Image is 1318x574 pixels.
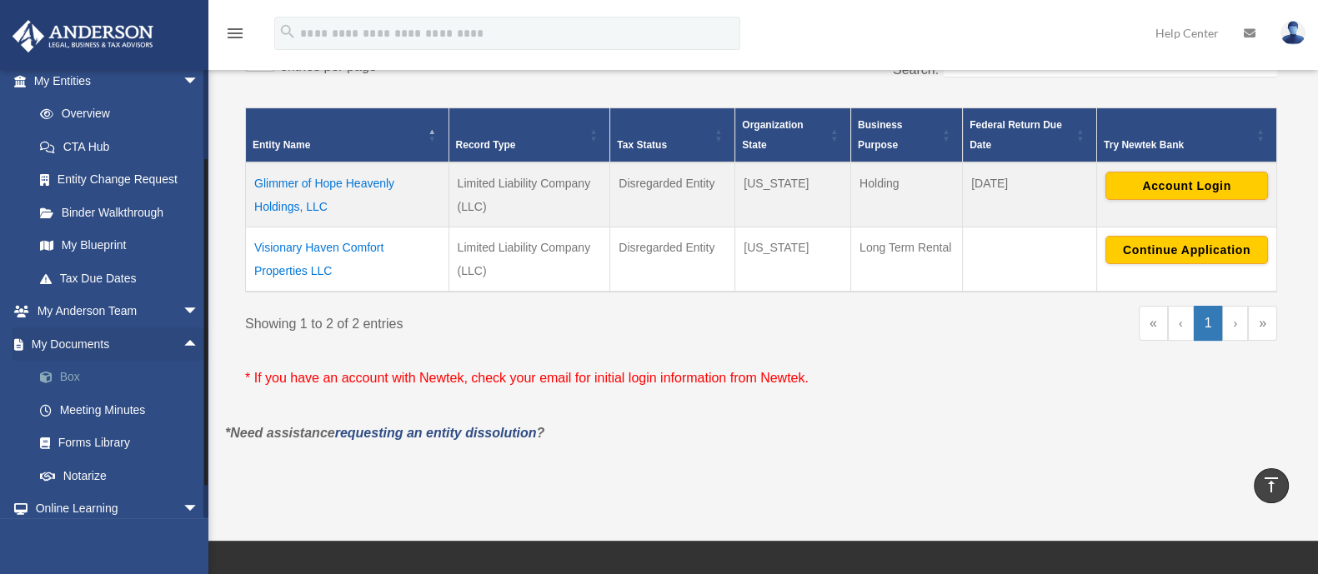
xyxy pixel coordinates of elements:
td: Visionary Haven Comfort Properties LLC [246,227,449,292]
th: Tax Status: Activate to sort [610,108,735,163]
span: Tax Status [617,139,667,151]
a: Forms Library [23,427,224,460]
th: Record Type: Activate to sort [449,108,610,163]
label: entries per page [280,59,377,73]
th: Federal Return Due Date: Activate to sort [963,108,1097,163]
span: Organization State [742,119,803,151]
th: Business Purpose: Activate to sort [851,108,963,163]
a: Previous [1168,306,1194,341]
a: Notarize [23,459,224,492]
a: Entity Change Request [23,163,216,197]
a: My Anderson Teamarrow_drop_down [12,295,224,328]
span: arrow_drop_up [183,327,216,362]
a: Online Learningarrow_drop_down [12,492,224,526]
a: Meeting Minutes [23,393,224,427]
a: Account Login [1105,178,1268,192]
a: Next [1222,306,1248,341]
span: Business Purpose [858,119,902,151]
td: [DATE] [963,162,1097,227]
a: Box [23,361,224,394]
div: Showing 1 to 2 of 2 entries [245,306,749,336]
th: Try Newtek Bank : Activate to sort [1096,108,1276,163]
span: Federal Return Due Date [970,119,1062,151]
th: Entity Name: Activate to invert sorting [246,108,449,163]
p: * If you have an account with Newtek, check your email for initial login information from Newtek. [245,367,1277,390]
img: Anderson Advisors Platinum Portal [8,20,158,52]
a: First [1139,306,1168,341]
a: 1 [1194,306,1223,341]
a: My Documentsarrow_drop_up [12,327,224,361]
td: [US_STATE] [735,162,851,227]
a: Last [1248,306,1277,341]
span: Record Type [456,139,516,151]
a: Tax Due Dates [23,262,216,295]
a: vertical_align_top [1254,468,1289,503]
a: My Blueprint [23,229,216,262]
a: menu [225,29,245,43]
a: CTA Hub [23,130,216,163]
i: search [278,22,297,41]
a: Overview [23,97,208,131]
div: Try Newtek Bank [1104,135,1251,155]
span: arrow_drop_down [183,492,216,527]
img: User Pic [1280,21,1305,45]
a: My Entitiesarrow_drop_down [12,64,216,97]
a: Binder Walkthrough [23,196,216,229]
td: Long Term Rental [851,227,963,292]
td: Limited Liability Company (LLC) [449,227,610,292]
em: *Need assistance ? [225,426,544,440]
label: Search: [893,62,939,77]
span: Entity Name [253,139,310,151]
button: Continue Application [1105,236,1268,264]
td: Limited Liability Company (LLC) [449,162,610,227]
td: Disregarded Entity [610,162,735,227]
td: Disregarded Entity [610,227,735,292]
td: [US_STATE] [735,227,851,292]
th: Organization State: Activate to sort [735,108,851,163]
span: arrow_drop_down [183,295,216,329]
td: Glimmer of Hope Heavenly Holdings, LLC [246,162,449,227]
a: requesting an entity dissolution [335,426,537,440]
button: Account Login [1105,172,1268,200]
span: arrow_drop_down [183,64,216,98]
i: menu [225,23,245,43]
i: vertical_align_top [1261,475,1281,495]
td: Holding [851,162,963,227]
